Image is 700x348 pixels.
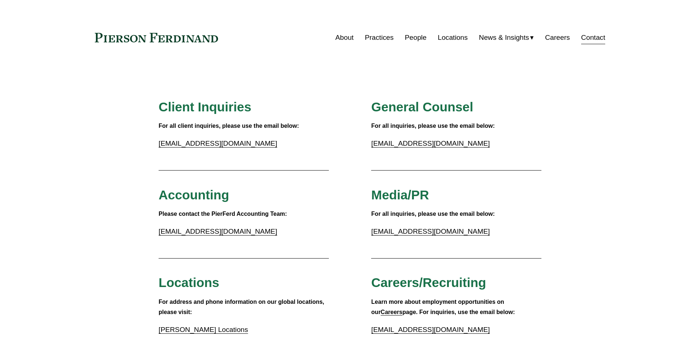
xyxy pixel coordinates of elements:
a: About [335,31,354,45]
strong: For all client inquiries, please use the email below: [159,123,299,129]
a: Locations [438,31,468,45]
a: [PERSON_NAME] Locations [159,326,248,333]
a: Careers [381,309,402,315]
strong: For address and phone information on our global locations, please visit: [159,299,326,316]
a: Practices [365,31,394,45]
a: [EMAIL_ADDRESS][DOMAIN_NAME] [371,139,490,147]
a: [EMAIL_ADDRESS][DOMAIN_NAME] [159,227,277,235]
strong: Learn more about employment opportunities on our [371,299,506,316]
span: Media/PR [371,188,429,202]
a: Contact [581,31,605,45]
a: Careers [545,31,570,45]
strong: For all inquiries, please use the email below: [371,211,495,217]
a: [EMAIL_ADDRESS][DOMAIN_NAME] [159,139,277,147]
a: [EMAIL_ADDRESS][DOMAIN_NAME] [371,227,490,235]
strong: Please contact the PierFerd Accounting Team: [159,211,287,217]
span: Accounting [159,188,229,202]
a: [EMAIL_ADDRESS][DOMAIN_NAME] [371,326,490,333]
strong: page. For inquiries, use the email below: [402,309,515,315]
strong: For all inquiries, please use the email below: [371,123,495,129]
a: folder dropdown [479,31,534,45]
span: Careers/Recruiting [371,275,486,290]
span: Client Inquiries [159,100,251,114]
span: News & Insights [479,31,529,44]
span: General Counsel [371,100,473,114]
a: People [405,31,427,45]
span: Locations [159,275,219,290]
